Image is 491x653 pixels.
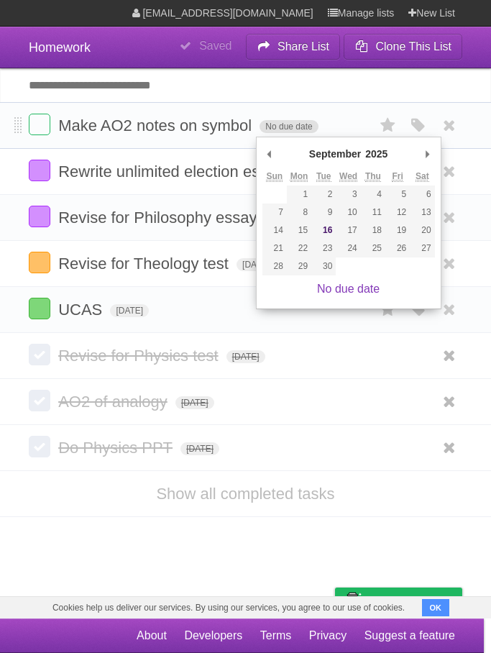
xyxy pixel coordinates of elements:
[175,396,214,409] span: [DATE]
[29,114,50,135] label: Done
[287,222,311,239] button: 15
[199,40,231,52] b: Saved
[29,40,91,55] span: Homework
[336,239,360,257] button: 24
[385,186,410,204] button: 5
[422,599,450,616] button: OK
[385,222,410,239] button: 19
[277,40,329,52] b: Share List
[416,171,429,182] abbr: Saturday
[375,114,402,137] label: Star task
[260,622,292,649] a: Terms
[339,171,357,182] abbr: Wednesday
[29,160,50,181] label: Done
[137,622,167,649] a: About
[58,301,106,319] span: UCAS
[262,257,287,275] button: 28
[58,117,255,134] span: Make AO2 notes on symbol
[262,143,277,165] button: Previous Month
[180,442,219,455] span: [DATE]
[58,255,232,273] span: Revise for Theology test
[262,239,287,257] button: 21
[410,186,434,204] button: 6
[385,239,410,257] button: 26
[184,622,242,649] a: Developers
[58,347,222,365] span: Revise for Physics test
[260,120,318,133] span: No due date
[307,143,363,165] div: September
[410,204,434,222] button: 13
[29,390,50,411] label: Done
[58,163,288,181] span: Rewrite unlimited election essay
[336,204,360,222] button: 10
[38,597,419,618] span: Cookies help us deliver our services. By using our services, you agree to our use of cookies.
[361,222,385,239] button: 18
[335,588,462,614] a: Buy me a coffee
[311,257,336,275] button: 30
[336,186,360,204] button: 3
[375,40,451,52] b: Clone This List
[361,239,385,257] button: 25
[410,222,434,239] button: 20
[364,622,455,649] a: Suggest a feature
[344,34,462,60] button: Clone This List
[156,485,334,503] a: Show all completed tasks
[309,622,347,649] a: Privacy
[262,222,287,239] button: 14
[287,204,311,222] button: 8
[410,239,434,257] button: 27
[385,204,410,222] button: 12
[311,239,336,257] button: 23
[375,298,402,321] label: Star task
[365,171,381,182] abbr: Thursday
[311,186,336,204] button: 2
[287,257,311,275] button: 29
[311,204,336,222] button: 9
[311,222,336,239] button: 16
[317,283,380,295] a: No due date
[421,143,435,165] button: Next Month
[237,258,275,271] span: [DATE]
[58,209,260,227] span: Revise for Philosophy essay
[262,204,287,222] button: 7
[287,239,311,257] button: 22
[342,588,362,613] img: Buy me a coffee
[29,252,50,273] label: Done
[361,186,385,204] button: 4
[29,206,50,227] label: Done
[58,393,171,411] span: AO2 of analogy
[361,204,385,222] button: 11
[58,439,176,457] span: Do Physics PPT
[290,171,308,182] abbr: Monday
[365,588,455,613] span: Buy me a coffee
[316,171,331,182] abbr: Tuesday
[392,171,403,182] abbr: Friday
[336,222,360,239] button: 17
[266,171,283,182] abbr: Sunday
[110,304,149,317] span: [DATE]
[287,186,311,204] button: 1
[363,143,390,165] div: 2025
[29,298,50,319] label: Done
[29,436,50,457] label: Done
[246,34,341,60] button: Share List
[226,350,265,363] span: [DATE]
[29,344,50,365] label: Done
